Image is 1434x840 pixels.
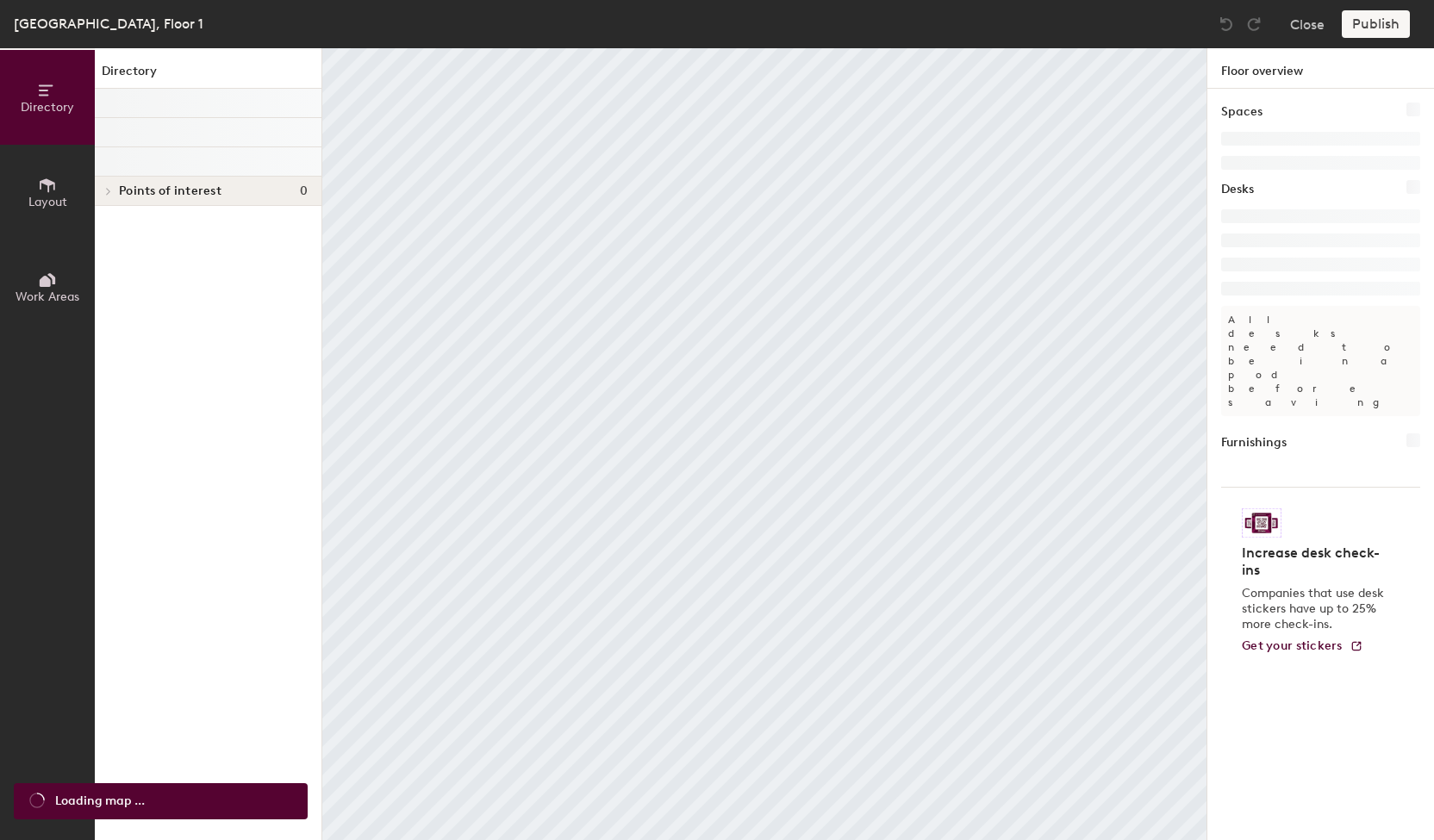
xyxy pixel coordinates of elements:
[1221,103,1263,121] h1: Spaces
[95,62,321,89] h1: Directory
[1290,10,1325,38] button: Close
[1242,639,1363,654] a: Get your stickers
[1221,306,1420,416] p: All desks need to be in a pod before saving
[55,792,145,811] span: Loading map ...
[1242,508,1281,538] img: Sticker logo
[14,13,203,34] div: [GEOGRAPHIC_DATA], Floor 1
[119,184,221,198] span: Points of interest
[1221,433,1287,452] h1: Furnishings
[1242,544,1389,579] h4: Increase desk check-ins
[1218,16,1235,33] img: Undo
[1207,48,1434,89] h1: Floor overview
[16,289,79,304] span: Work Areas
[28,195,67,209] span: Layout
[322,48,1206,840] canvas: Map
[1242,586,1389,632] p: Companies that use desk stickers have up to 25% more check-ins.
[21,100,74,115] span: Directory
[1242,638,1343,653] span: Get your stickers
[1245,16,1263,33] img: Redo
[1221,180,1254,199] h1: Desks
[300,184,308,198] span: 0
